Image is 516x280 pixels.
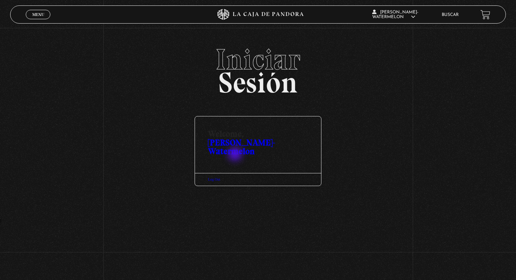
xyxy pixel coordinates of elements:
[10,45,505,91] h2: Sesión
[372,10,419,19] span: [PERSON_NAME]-Watermelon
[208,137,275,156] a: [PERSON_NAME]-Watermelon
[30,18,47,24] span: Cerrar
[442,13,459,17] a: Buscar
[480,10,490,20] a: View your shopping cart
[10,45,505,74] span: Iniciar
[208,177,220,181] a: Log Out
[195,116,321,156] h3: Welcome,
[32,12,44,17] span: Menu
